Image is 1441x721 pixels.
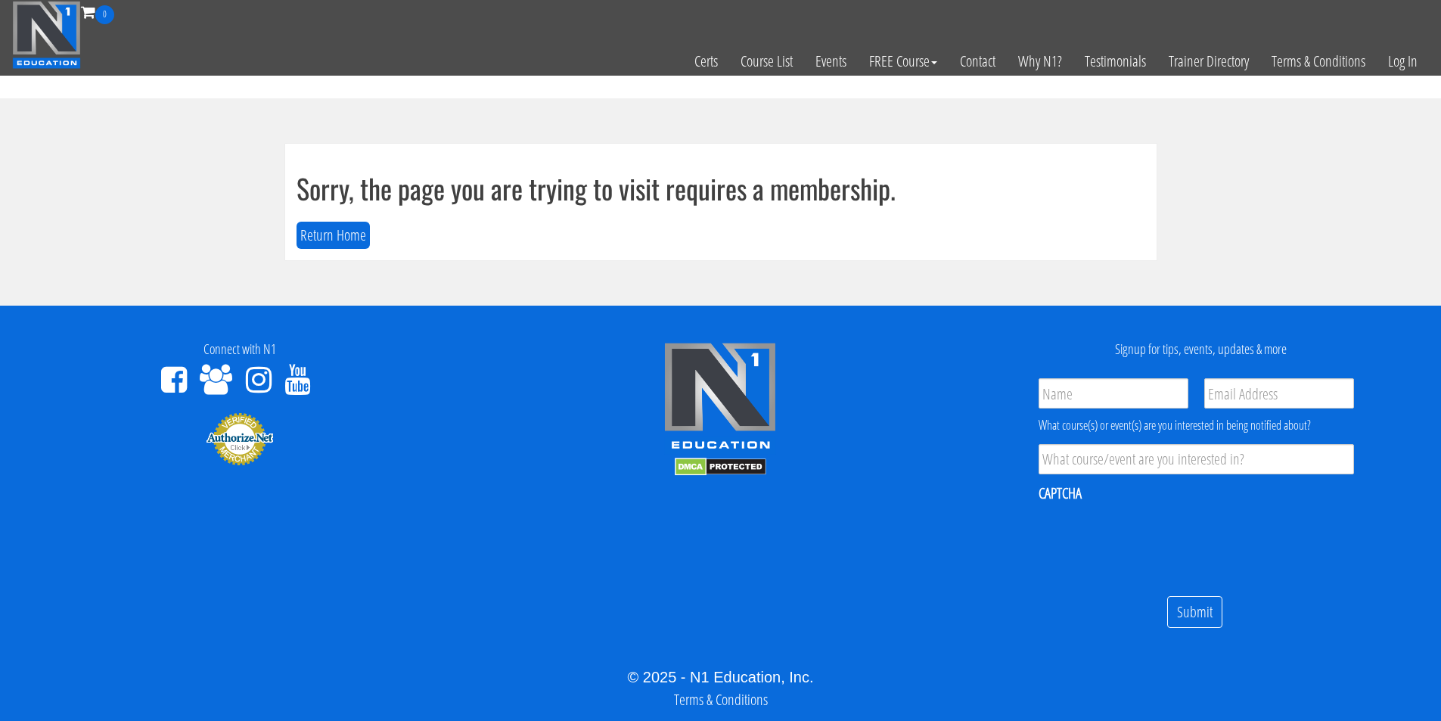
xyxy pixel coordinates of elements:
[675,458,766,476] img: DMCA.com Protection Status
[1377,24,1429,98] a: Log In
[1260,24,1377,98] a: Terms & Conditions
[1167,596,1222,629] input: Submit
[1204,378,1354,409] input: Email Address
[1039,483,1082,503] label: CAPTCHA
[674,689,768,710] a: Terms & Conditions
[1039,416,1354,434] div: What course(s) or event(s) are you interested in being notified about?
[297,222,370,250] button: Return Home
[11,342,469,357] h4: Connect with N1
[1039,513,1269,572] iframe: reCAPTCHA
[12,1,81,69] img: n1-education
[804,24,858,98] a: Events
[729,24,804,98] a: Course List
[206,412,274,466] img: Authorize.Net Merchant - Click to Verify
[81,2,114,22] a: 0
[683,24,729,98] a: Certs
[1039,444,1354,474] input: What course/event are you interested in?
[663,342,777,454] img: n1-edu-logo
[949,24,1007,98] a: Contact
[1157,24,1260,98] a: Trainer Directory
[1039,378,1188,409] input: Name
[858,24,949,98] a: FREE Course
[11,666,1430,688] div: © 2025 - N1 Education, Inc.
[972,342,1430,357] h4: Signup for tips, events, updates & more
[1073,24,1157,98] a: Testimonials
[297,173,1145,204] h1: Sorry, the page you are trying to visit requires a membership.
[1007,24,1073,98] a: Why N1?
[95,5,114,24] span: 0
